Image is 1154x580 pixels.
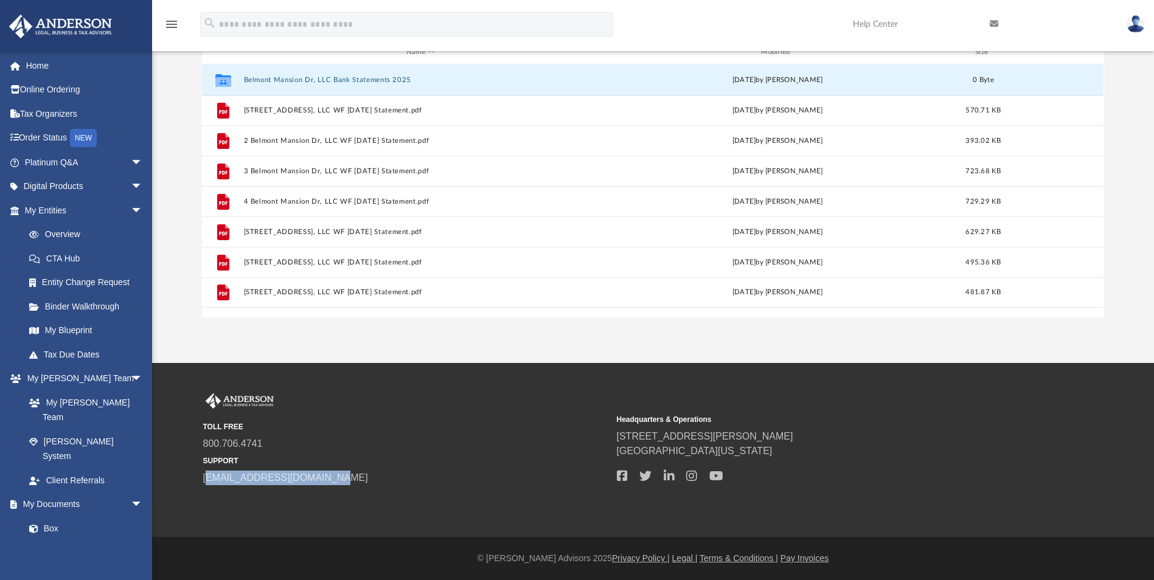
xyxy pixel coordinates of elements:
span: 629.27 KB [966,229,1001,235]
span: 570.71 KB [966,107,1001,114]
div: by [PERSON_NAME] [602,105,954,116]
div: by [PERSON_NAME] [602,257,954,268]
a: Terms & Conditions | [700,553,778,563]
div: by [PERSON_NAME] [602,196,954,207]
i: menu [164,17,179,32]
button: [STREET_ADDRESS], LLC WF [DATE] Statement.pdf [244,258,596,266]
a: Tax Organizers [9,102,161,126]
div: id [1013,47,1099,58]
span: arrow_drop_down [131,198,155,223]
div: NEW [70,129,97,147]
button: [STREET_ADDRESS], LLC WF [DATE] Statement.pdf [244,106,596,114]
a: [PERSON_NAME] System [17,429,155,468]
a: Box [17,516,149,540]
img: Anderson Advisors Platinum Portal [203,393,276,409]
span: [DATE] [732,259,756,266]
div: grid [202,64,1104,316]
div: by [PERSON_NAME] [602,288,954,299]
a: menu [164,23,179,32]
span: 0 Byte [973,77,995,83]
span: arrow_drop_down [131,174,155,199]
a: CTA Hub [17,246,161,271]
button: Belmont Mansion Dr, LLC Bank Statements 2025 [244,76,596,84]
span: [DATE] [732,198,756,205]
img: User Pic [1127,15,1145,33]
span: [DATE] [732,289,756,296]
button: [STREET_ADDRESS], LLC WF [DATE] Statement.pdf [244,228,596,236]
a: Binder Walkthrough [17,294,161,319]
div: Modified [601,47,954,58]
a: Entity Change Request [17,271,161,295]
small: TOLL FREE [203,421,608,432]
span: 495.36 KB [966,259,1001,266]
span: [DATE] [732,137,756,144]
a: [GEOGRAPHIC_DATA][US_STATE] [617,446,773,456]
div: by [PERSON_NAME] [602,75,954,86]
span: [DATE] [732,168,756,174]
div: © [PERSON_NAME] Advisors 2025 [152,552,1154,565]
a: Order StatusNEW [9,126,161,151]
a: My Documentsarrow_drop_down [9,492,155,517]
a: [EMAIL_ADDRESS][DOMAIN_NAME] [203,472,368,483]
button: 4 Belmont Mansion Dr, LLC WF [DATE] Statement.pdf [244,198,596,205]
button: 2 Belmont Mansion Dr, LLC WF [DATE] Statement.pdf [244,137,596,145]
span: arrow_drop_down [131,367,155,392]
span: 481.87 KB [966,289,1001,296]
span: 723.68 KB [966,168,1001,174]
a: Tax Due Dates [17,342,161,367]
a: 800.706.4741 [203,438,263,449]
a: My Entitiesarrow_drop_down [9,198,161,223]
a: Home [9,54,161,78]
a: Client Referrals [17,468,155,492]
span: [DATE] [732,107,756,114]
button: 3 Belmont Mansion Dr, LLC WF [DATE] Statement.pdf [244,167,596,175]
small: SUPPORT [203,455,608,466]
div: by [PERSON_NAME] [602,166,954,177]
span: arrow_drop_down [131,492,155,517]
div: Name [243,47,596,58]
img: Anderson Advisors Platinum Portal [5,15,116,38]
a: Overview [17,223,161,247]
span: [DATE] [732,229,756,235]
div: Size [959,47,1008,58]
a: Online Ordering [9,78,161,102]
button: [STREET_ADDRESS], LLC WF [DATE] Statement.pdf [244,289,596,297]
i: search [203,16,217,30]
span: [DATE] [732,77,756,83]
span: 393.02 KB [966,137,1001,144]
a: Platinum Q&Aarrow_drop_down [9,150,161,174]
div: by [PERSON_NAME] [602,227,954,238]
a: Digital Productsarrow_drop_down [9,174,161,199]
a: My Blueprint [17,319,155,343]
a: [STREET_ADDRESS][PERSON_NAME] [617,431,793,441]
a: Privacy Policy | [612,553,670,563]
div: id [207,47,238,58]
div: by [PERSON_NAME] [602,136,954,147]
a: My [PERSON_NAME] Team [17,390,149,429]
span: 729.29 KB [966,198,1001,205]
span: arrow_drop_down [131,150,155,175]
a: My [PERSON_NAME] Teamarrow_drop_down [9,367,155,391]
a: Legal | [672,553,698,563]
small: Headquarters & Operations [617,414,1022,425]
a: Pay Invoices [780,553,829,563]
